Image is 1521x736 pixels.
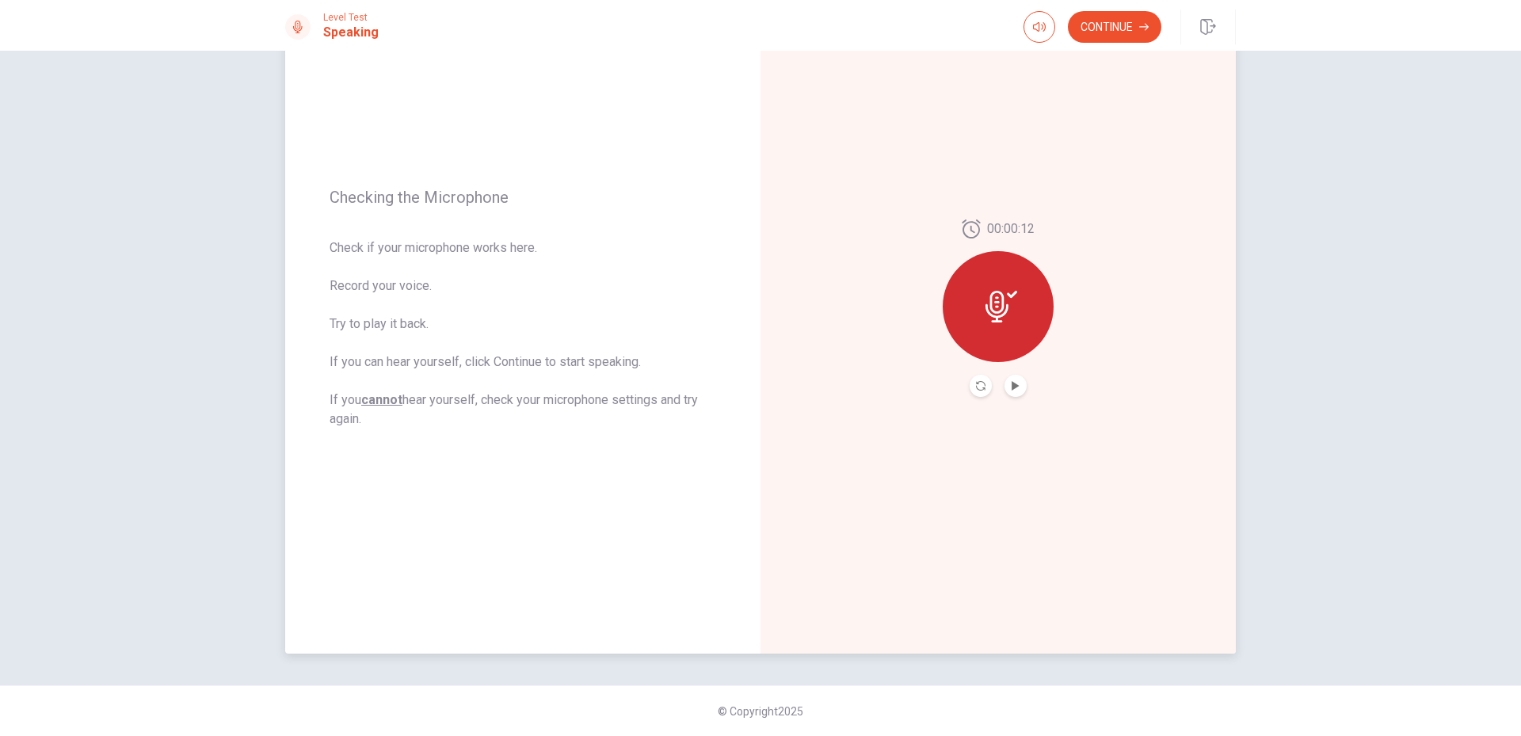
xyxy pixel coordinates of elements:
[361,392,402,407] u: cannot
[323,12,379,23] span: Level Test
[330,188,716,207] span: Checking the Microphone
[330,238,716,429] span: Check if your microphone works here. Record your voice. Try to play it back. If you can hear your...
[970,375,992,397] button: Record Again
[323,23,379,42] h1: Speaking
[1068,11,1161,43] button: Continue
[718,705,803,718] span: © Copyright 2025
[1004,375,1027,397] button: Play Audio
[987,219,1035,238] span: 00:00:12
